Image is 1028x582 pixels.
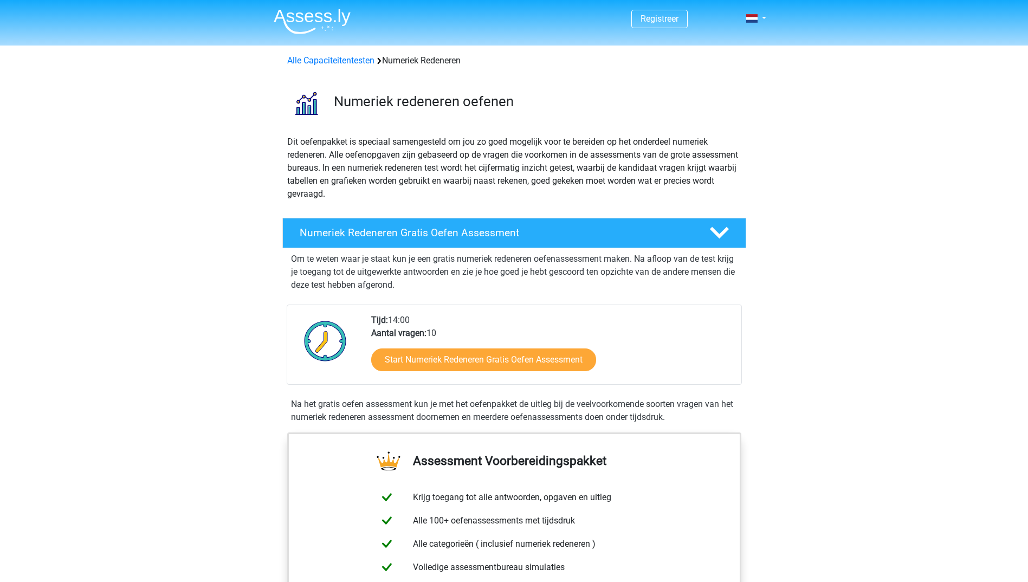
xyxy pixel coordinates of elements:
[334,93,738,110] h3: Numeriek redeneren oefenen
[274,9,351,34] img: Assessly
[291,253,738,292] p: Om te weten waar je staat kun je een gratis numeriek redeneren oefenassessment maken. Na afloop v...
[363,314,741,384] div: 14:00 10
[371,328,426,338] b: Aantal vragen:
[298,314,353,368] img: Klok
[287,135,741,201] p: Dit oefenpakket is speciaal samengesteld om jou zo goed mogelijk voor te bereiden op het onderdee...
[371,348,596,371] a: Start Numeriek Redeneren Gratis Oefen Assessment
[371,315,388,325] b: Tijd:
[283,54,746,67] div: Numeriek Redeneren
[278,218,751,248] a: Numeriek Redeneren Gratis Oefen Assessment
[287,55,374,66] a: Alle Capaciteitentesten
[287,398,742,424] div: Na het gratis oefen assessment kun je met het oefenpakket de uitleg bij de veelvoorkomende soorte...
[283,80,329,126] img: numeriek redeneren
[300,227,692,239] h4: Numeriek Redeneren Gratis Oefen Assessment
[641,14,678,24] a: Registreer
